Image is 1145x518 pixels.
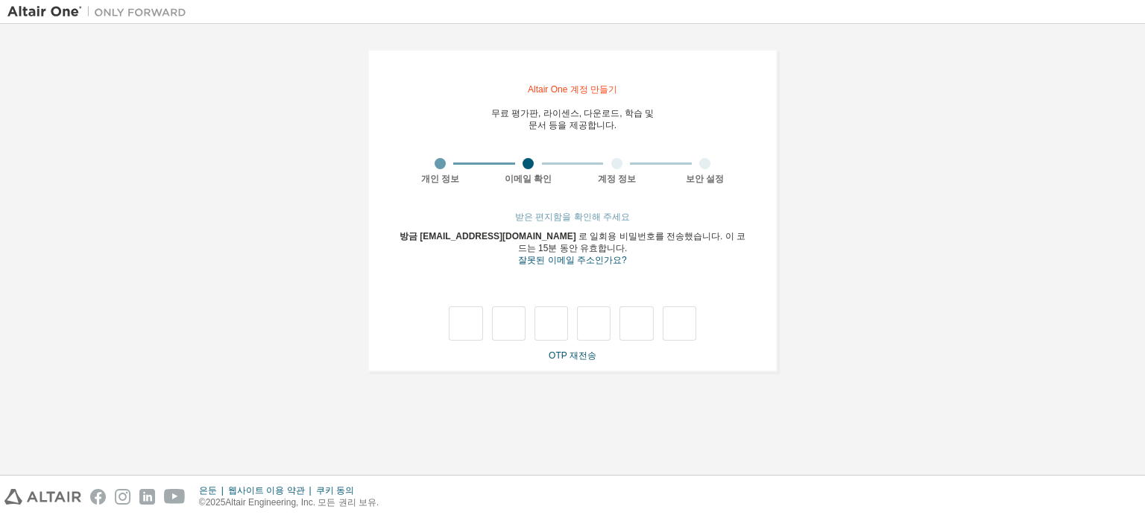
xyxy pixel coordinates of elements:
[115,489,130,505] img: instagram.svg
[206,497,226,508] font: 2025
[528,84,617,95] font: Altair One 계정 만들기
[548,243,627,253] font: 분 동안 유효합니다.
[228,485,305,496] font: 웹사이트 이용 약관
[538,243,548,253] font: 15
[515,212,630,222] font: 받은 편지함을 확인해 주세요
[549,350,596,361] font: OTP 재전송
[518,231,745,253] font: . 이 코드는
[199,497,206,508] font: ©
[7,4,194,19] img: 알타이르 원
[225,497,379,508] font: Altair Engineering, Inc. 모든 권리 보유.
[139,489,155,505] img: linkedin.svg
[164,489,186,505] img: youtube.svg
[316,485,354,496] font: 쿠키 동의
[598,174,636,184] font: 계정 정보
[90,489,106,505] img: facebook.svg
[518,256,626,265] a: 등록 양식으로 돌아가기
[400,231,576,241] font: 방금 [EMAIL_ADDRESS][DOMAIN_NAME]
[518,255,626,265] font: 잘못된 이메일 주소인가요?
[199,485,217,496] font: 은둔
[686,174,724,184] font: 보안 설정
[529,120,616,130] font: 문서 등을 제공합니다.
[505,174,552,184] font: 이메일 확인
[491,108,654,119] font: 무료 평가판, 라이센스, 다운로드, 학습 및
[578,231,720,241] font: 로 일회용 비밀번호를 전송했습니다
[421,174,459,184] font: 개인 정보
[4,489,81,505] img: altair_logo.svg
